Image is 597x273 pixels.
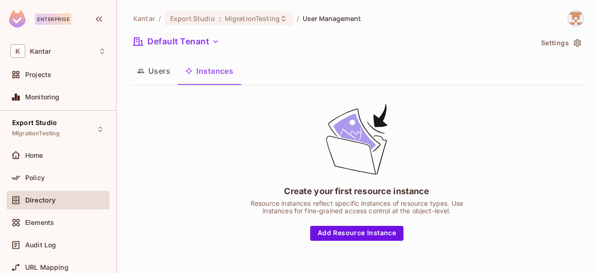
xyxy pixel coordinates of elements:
[537,35,584,50] button: Settings
[178,59,241,83] button: Instances
[25,219,54,226] span: Elements
[218,15,222,22] span: :
[25,71,51,78] span: Projects
[25,152,43,159] span: Home
[225,14,280,23] span: MigrationTesting
[25,264,69,271] span: URL Mapping
[130,34,223,49] button: Default Tenant
[12,119,57,126] span: Export Studio
[310,226,403,241] button: Add Resource Instance
[130,59,178,83] button: Users
[303,14,361,23] span: User Management
[30,48,51,55] span: Workspace: Kantar
[297,14,299,23] li: /
[12,130,60,137] span: MigrationTesting
[35,14,71,25] div: Enterprise
[159,14,161,23] li: /
[10,44,25,58] span: K
[9,10,26,28] img: SReyMgAAAABJRU5ErkJggg==
[284,185,429,197] div: Create your first resource instance
[240,200,473,215] div: Resource instances reflect specific instances of resource types. Use instances for fine-grained a...
[25,93,60,101] span: Monitoring
[170,14,215,23] span: Export Studio
[133,14,155,23] span: the active workspace
[25,241,56,249] span: Audit Log
[568,11,583,26] img: Kathula.Vasavi@kantar.com
[25,174,45,182] span: Policy
[25,196,56,204] span: Directory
